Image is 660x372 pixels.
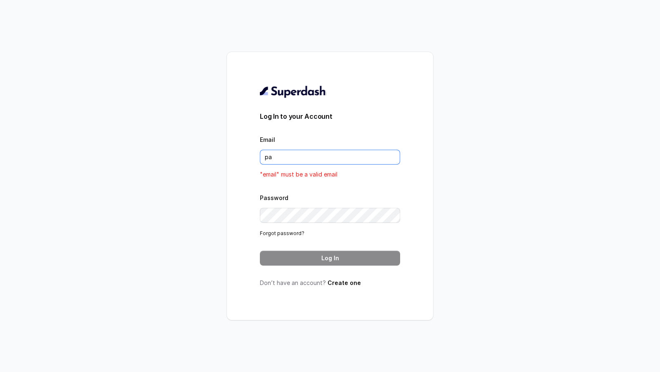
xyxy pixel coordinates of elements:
button: Log In [260,251,400,266]
p: "email" must be a valid email [260,170,400,179]
h3: Log In to your Account [260,111,400,121]
p: Don’t have an account? [260,279,400,287]
a: Forgot password? [260,230,304,236]
input: youremail@example.com [260,150,400,165]
label: Email [260,136,275,143]
img: light.svg [260,85,326,98]
label: Password [260,194,288,201]
a: Create one [328,279,361,286]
